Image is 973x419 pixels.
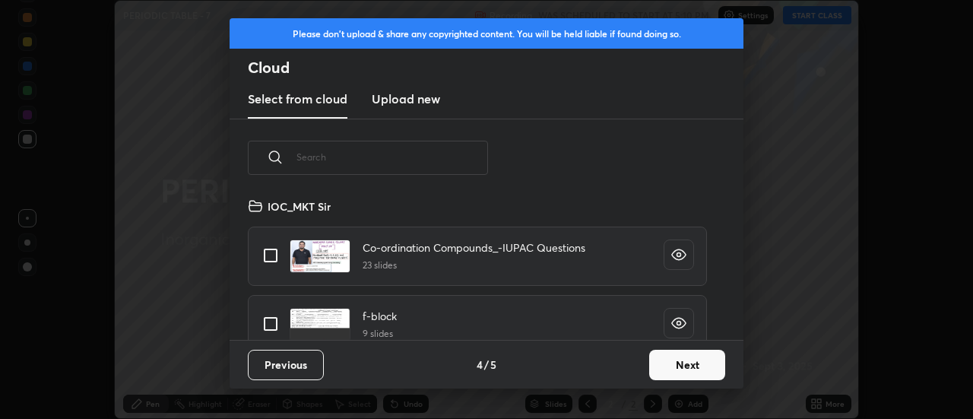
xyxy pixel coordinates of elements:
[363,327,397,341] h5: 9 slides
[484,357,489,373] h4: /
[248,58,743,78] h2: Cloud
[363,308,397,324] h4: f-block
[248,90,347,108] h3: Select from cloud
[649,350,725,380] button: Next
[363,240,585,256] h4: Co-ordination Compounds_-IUPAC Questions
[363,259,585,272] h5: 23 slides
[296,125,488,189] input: Search
[490,357,496,373] h4: 5
[268,198,331,214] h4: IOC_MKT Sir
[290,308,350,341] img: 1727345531P28L5B.pdf
[248,350,324,380] button: Previous
[290,240,350,273] img: 1724904379AIDKPV.pdf
[477,357,483,373] h4: 4
[230,192,725,340] div: grid
[230,18,743,49] div: Please don't upload & share any copyrighted content. You will be held liable if found doing so.
[372,90,440,108] h3: Upload new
